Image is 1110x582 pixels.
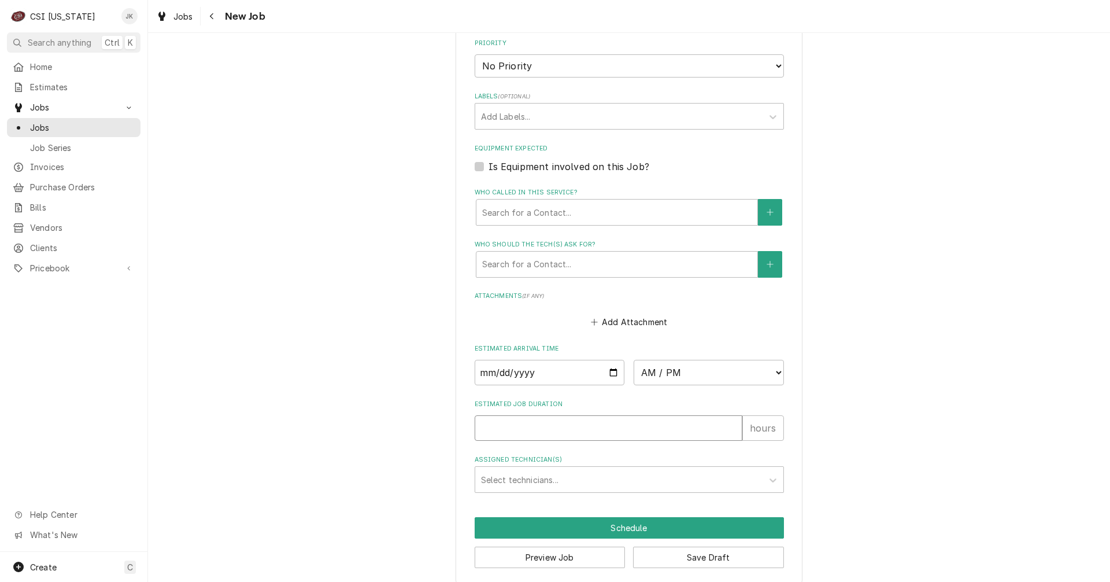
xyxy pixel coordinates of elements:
[475,39,784,78] div: Priority
[173,10,193,23] span: Jobs
[475,188,784,226] div: Who called in this service?
[633,547,784,568] button: Save Draft
[121,8,138,24] div: JK
[7,78,140,97] a: Estimates
[128,36,133,49] span: K
[475,240,784,278] div: Who should the tech(s) ask for?
[30,142,135,154] span: Job Series
[758,251,782,278] button: Create New Contact
[30,81,135,93] span: Estimates
[30,262,117,274] span: Pricebook
[475,455,784,493] div: Assigned Technician(s)
[475,188,784,197] label: Who called in this service?
[7,118,140,137] a: Jobs
[221,9,265,24] span: New Job
[30,242,135,254] span: Clients
[10,8,27,24] div: C
[121,8,138,24] div: Jeff Kuehl's Avatar
[30,562,57,572] span: Create
[475,240,784,249] label: Who should the tech(s) ask for?
[475,92,784,130] div: Labels
[589,314,669,330] button: Add Attachment
[742,415,784,441] div: hours
[7,238,140,257] a: Clients
[203,7,221,25] button: Navigate back
[30,509,134,521] span: Help Center
[475,547,626,568] button: Preview Job
[7,32,140,53] button: Search anythingCtrlK
[475,344,784,353] label: Estimated Arrival Time
[7,218,140,237] a: Vendors
[475,517,784,568] div: Button Group
[7,198,140,217] a: Bills
[475,292,784,301] label: Attachments
[105,36,120,49] span: Ctrl
[475,344,784,385] div: Estimated Arrival Time
[7,505,140,524] a: Go to Help Center
[28,36,91,49] span: Search anything
[30,201,135,213] span: Bills
[30,222,135,234] span: Vendors
[498,93,530,100] span: ( optional )
[767,208,774,216] svg: Create New Contact
[475,517,784,539] button: Schedule
[10,8,27,24] div: CSI Kentucky's Avatar
[7,178,140,197] a: Purchase Orders
[475,400,784,441] div: Estimated Job Duration
[475,517,784,539] div: Button Group Row
[7,57,140,76] a: Home
[151,7,198,26] a: Jobs
[475,39,784,48] label: Priority
[489,160,649,174] label: Is Equipment involved on this Job?
[475,144,784,174] div: Equipment Expected
[127,561,133,573] span: C
[475,144,784,153] label: Equipment Expected
[30,10,95,23] div: CSI [US_STATE]
[475,360,625,385] input: Date
[475,92,784,101] label: Labels
[7,98,140,117] a: Go to Jobs
[634,360,784,385] select: Time Select
[758,199,782,226] button: Create New Contact
[30,101,117,113] span: Jobs
[7,157,140,176] a: Invoices
[475,539,784,568] div: Button Group Row
[7,138,140,157] a: Job Series
[522,293,544,299] span: ( if any )
[475,292,784,330] div: Attachments
[30,181,135,193] span: Purchase Orders
[475,400,784,409] label: Estimated Job Duration
[7,259,140,278] a: Go to Pricebook
[767,260,774,268] svg: Create New Contact
[30,121,135,134] span: Jobs
[475,455,784,465] label: Assigned Technician(s)
[30,161,135,173] span: Invoices
[30,61,135,73] span: Home
[7,525,140,544] a: Go to What's New
[30,529,134,541] span: What's New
